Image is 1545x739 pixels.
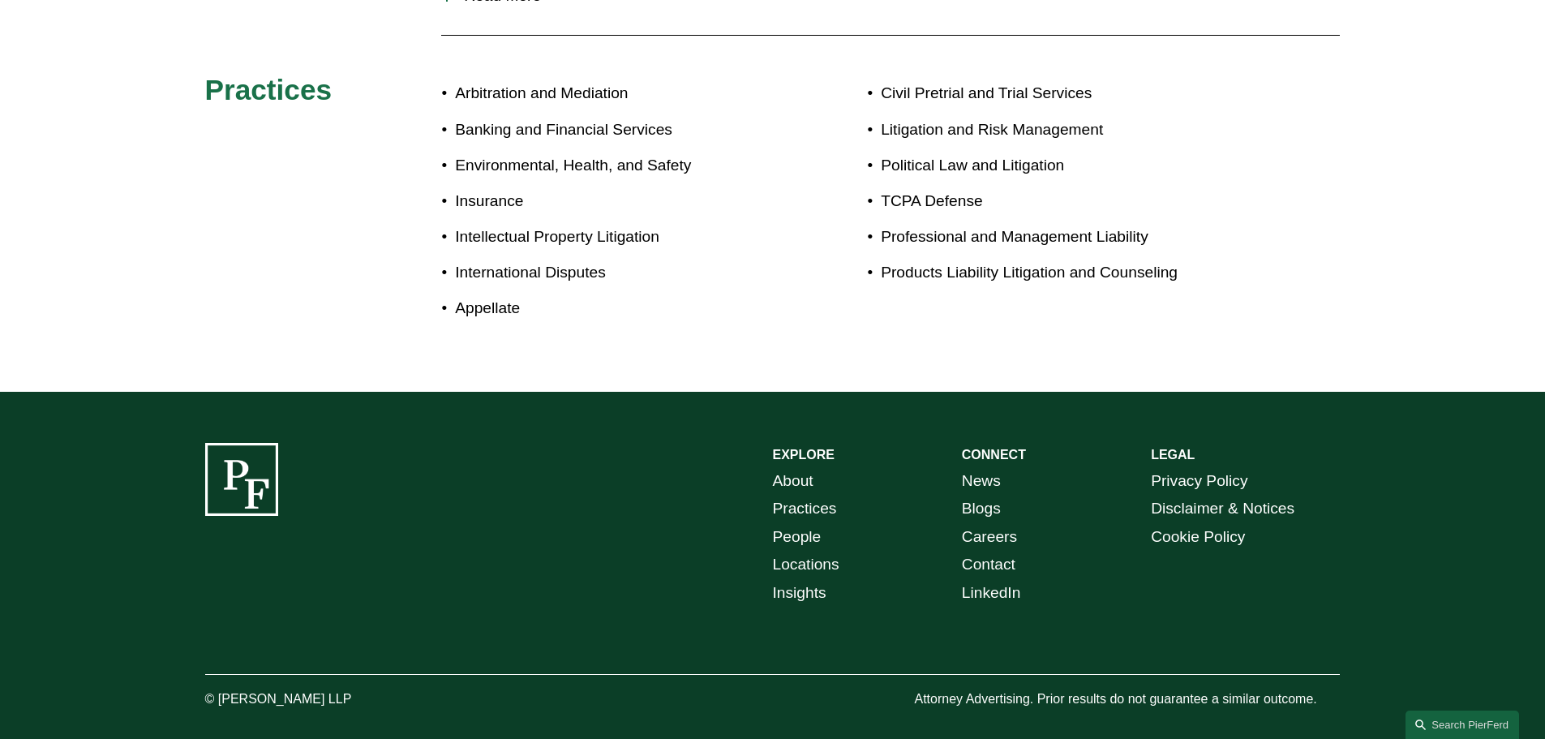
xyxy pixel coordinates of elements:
[881,187,1246,216] p: TCPA Defense
[962,579,1021,608] a: LinkedIn
[962,448,1026,462] strong: CONNECT
[455,259,772,287] p: International Disputes
[881,152,1246,180] p: Political Law and Litigation
[455,294,772,323] p: Appellate
[773,448,835,462] strong: EXPLORE
[205,688,442,711] p: © [PERSON_NAME] LLP
[455,116,772,144] p: Banking and Financial Services
[773,523,822,552] a: People
[962,467,1001,496] a: News
[1406,711,1519,739] a: Search this site
[455,79,772,108] p: Arbitration and Mediation
[773,551,839,579] a: Locations
[914,688,1340,711] p: Attorney Advertising. Prior results do not guarantee a similar outcome.
[773,495,837,523] a: Practices
[1151,448,1195,462] strong: LEGAL
[1151,467,1247,496] a: Privacy Policy
[881,259,1246,287] p: Products Liability Litigation and Counseling
[881,79,1246,108] p: Civil Pretrial and Trial Services
[455,223,772,251] p: Intellectual Property Litigation
[1151,523,1245,552] a: Cookie Policy
[455,187,772,216] p: Insurance
[962,523,1017,552] a: Careers
[773,467,813,496] a: About
[881,223,1246,251] p: Professional and Management Liability
[455,152,772,180] p: Environmental, Health, and Safety
[962,495,1001,523] a: Blogs
[881,116,1246,144] p: Litigation and Risk Management
[962,551,1015,579] a: Contact
[773,579,826,608] a: Insights
[205,74,333,105] span: Practices
[1151,495,1294,523] a: Disclaimer & Notices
